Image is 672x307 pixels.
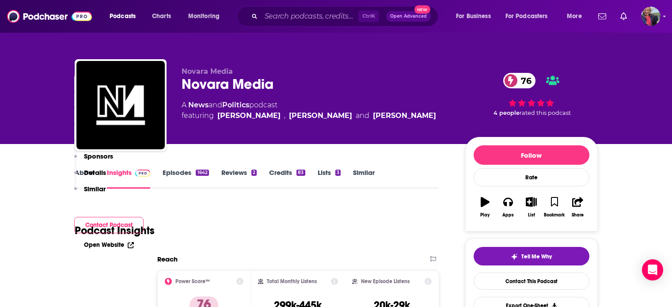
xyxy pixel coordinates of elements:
[386,11,431,22] button: Open AdvancedNew
[474,273,589,290] a: Contact This Podcast
[182,67,233,76] span: Novara Media
[245,6,447,27] div: Search podcasts, credits, & more...
[196,170,209,176] div: 1642
[390,14,427,19] span: Open Advanced
[543,191,566,223] button: Bookmark
[175,278,210,284] h2: Power Score™
[373,110,436,121] div: [PERSON_NAME]
[84,185,106,193] p: Similar
[209,101,222,109] span: and
[595,9,610,24] a: Show notifications dropdown
[456,10,491,23] span: For Business
[511,253,518,260] img: tell me why sparkle
[76,61,165,149] img: Novara Media
[7,8,92,25] img: Podchaser - Follow, Share and Rate Podcasts
[353,168,375,189] a: Similar
[480,212,490,218] div: Play
[500,9,561,23] button: open menu
[358,11,379,22] span: Ctrl K
[361,278,410,284] h2: New Episode Listens
[544,212,565,218] div: Bookmark
[217,110,281,121] a: Eleanor Penny
[474,168,589,186] div: Rate
[222,101,249,109] a: Politics
[261,9,358,23] input: Search podcasts, credits, & more...
[641,7,661,26] img: User Profile
[103,9,147,23] button: open menu
[567,10,582,23] span: More
[528,212,535,218] div: List
[74,168,106,185] button: Details
[182,9,231,23] button: open menu
[572,212,584,218] div: Share
[521,253,552,260] span: Tell Me Why
[520,110,571,116] span: rated this podcast
[503,73,536,88] a: 76
[157,255,178,263] h2: Reach
[146,9,176,23] a: Charts
[188,101,209,109] a: News
[84,168,106,177] p: Details
[465,67,598,122] div: 76 4 peoplerated this podcast
[267,278,317,284] h2: Total Monthly Listens
[188,10,220,23] span: Monitoring
[251,170,257,176] div: 2
[296,170,305,176] div: 83
[450,9,502,23] button: open menu
[335,170,341,176] div: 3
[182,110,436,121] span: featuring
[289,110,352,121] div: [PERSON_NAME]
[152,10,171,23] span: Charts
[474,145,589,165] button: Follow
[566,191,589,223] button: Share
[318,168,341,189] a: Lists3
[642,259,663,280] div: Open Intercom Messenger
[221,168,257,189] a: Reviews2
[512,73,536,88] span: 76
[505,10,548,23] span: For Podcasters
[163,168,209,189] a: Episodes1642
[182,100,436,121] div: A podcast
[474,191,497,223] button: Play
[641,7,661,26] button: Show profile menu
[74,185,106,201] button: Similar
[414,5,430,14] span: New
[474,247,589,265] button: tell me why sparkleTell Me Why
[502,212,514,218] div: Apps
[110,10,136,23] span: Podcasts
[84,241,134,249] a: Open Website
[641,7,661,26] span: Logged in as KateFT
[520,191,543,223] button: List
[497,191,520,223] button: Apps
[269,168,305,189] a: Credits83
[617,9,630,24] a: Show notifications dropdown
[356,110,369,121] span: and
[494,110,520,116] span: 4 people
[74,217,144,233] button: Contact Podcast
[561,9,593,23] button: open menu
[284,110,285,121] span: ,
